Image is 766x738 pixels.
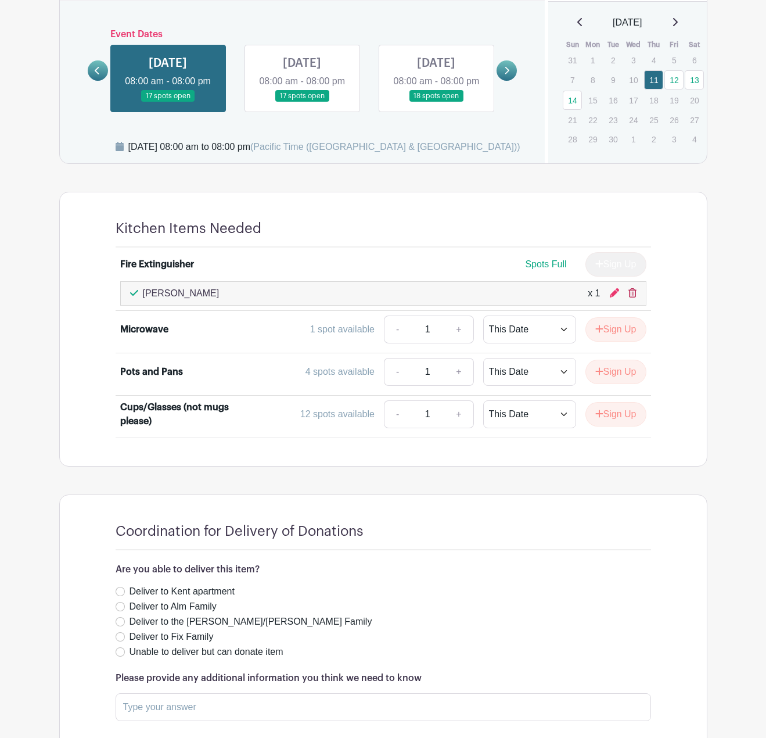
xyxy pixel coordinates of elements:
label: Unable to deliver but can donate item [130,645,283,659]
p: 3 [664,130,684,148]
span: [DATE] [613,16,642,30]
button: Sign Up [585,402,646,427]
a: + [444,316,473,343]
label: Deliver to Alm Family [130,600,217,614]
th: Tue [603,39,623,51]
p: 5 [664,51,684,69]
p: 17 [624,91,643,109]
th: Sat [684,39,704,51]
a: + [444,400,473,428]
p: 7 [563,71,582,89]
p: 21 [563,111,582,129]
div: 12 spots available [300,407,375,421]
p: 31 [563,51,582,69]
div: 1 spot available [310,323,375,336]
p: 26 [664,111,684,129]
span: Spots Full [525,259,566,269]
p: 23 [603,111,623,129]
label: Deliver to the [PERSON_NAME]/[PERSON_NAME] Family [130,615,372,629]
p: 8 [583,71,602,89]
div: Fire Extinguisher [120,257,194,271]
div: Cups/Glasses (not mugs please) [120,400,238,428]
h6: Are you able to deliver this item? [116,564,651,575]
a: - [384,316,411,343]
p: 24 [624,111,643,129]
p: [PERSON_NAME] [143,286,220,300]
p: 20 [685,91,704,109]
p: 29 [583,130,602,148]
p: 15 [583,91,602,109]
a: 12 [664,70,684,89]
div: [DATE] 08:00 am to 08:00 pm [128,140,520,154]
h6: Please provide any additional information you think we need to know [116,673,651,684]
th: Fri [664,39,684,51]
input: Type your answer [116,693,651,721]
span: (Pacific Time ([GEOGRAPHIC_DATA] & [GEOGRAPHIC_DATA])) [250,142,520,152]
p: 22 [583,111,602,129]
p: 30 [603,130,623,148]
th: Sun [562,39,582,51]
th: Wed [623,39,643,51]
label: Deliver to Kent apartment [130,585,235,599]
th: Mon [582,39,603,51]
p: 4 [685,130,704,148]
div: Microwave [120,323,168,336]
h4: Coordination for Delivery of Donations [116,523,364,540]
a: - [384,400,411,428]
h6: Event Dates [108,29,497,40]
p: 28 [563,130,582,148]
p: 1 [583,51,602,69]
label: Deliver to Fix Family [130,630,214,644]
p: 2 [644,130,663,148]
p: 9 [603,71,623,89]
p: 16 [603,91,623,109]
p: 25 [644,111,663,129]
p: 3 [624,51,643,69]
th: Thu [643,39,664,51]
a: - [384,358,411,386]
p: 10 [624,71,643,89]
p: 6 [685,51,704,69]
p: 19 [664,91,684,109]
button: Sign Up [585,360,646,384]
a: 14 [563,91,582,110]
h4: Kitchen Items Needed [116,220,261,237]
p: 18 [644,91,663,109]
a: 11 [644,70,663,89]
button: Sign Up [585,317,646,342]
div: Pots and Pans [120,365,183,379]
p: 27 [685,111,704,129]
div: x 1 [588,286,600,300]
p: 1 [624,130,643,148]
a: 13 [685,70,704,89]
p: 2 [603,51,623,69]
div: 4 spots available [305,365,375,379]
p: 4 [644,51,663,69]
a: + [444,358,473,386]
